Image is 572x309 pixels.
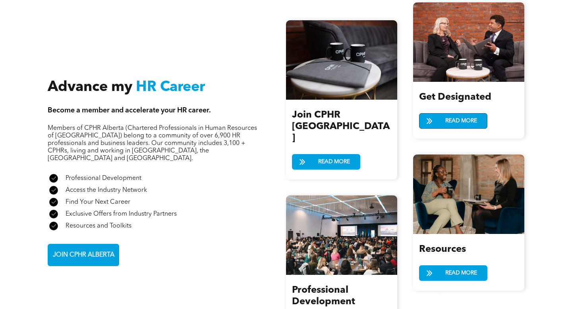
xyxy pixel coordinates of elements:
span: Professional Development [66,175,141,182]
span: READ MORE [315,154,353,169]
span: Resources and Toolkits [66,223,131,229]
span: Exclusive Offers from Industry Partners [66,211,177,217]
a: JOIN CPHR ALBERTA [48,244,119,266]
span: Access the Industry Network [66,187,147,193]
span: HR Career [136,80,205,95]
a: READ MORE [292,154,360,170]
span: READ MORE [443,266,480,280]
a: READ MORE [419,113,487,129]
span: Get Designated [419,93,491,102]
span: READ MORE [443,114,480,128]
a: READ MORE [419,265,487,281]
span: Members of CPHR Alberta (Chartered Professionals in Human Resources of [GEOGRAPHIC_DATA]) belong ... [48,125,257,162]
span: Find Your Next Career [66,199,130,205]
span: JOIN CPHR ALBERTA [50,247,117,263]
span: Professional Development [292,286,355,307]
span: Become a member and accelerate your HR career. [48,107,211,114]
span: Advance my [48,80,132,95]
span: Resources [419,245,466,254]
span: Join CPHR [GEOGRAPHIC_DATA] [292,110,390,143]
